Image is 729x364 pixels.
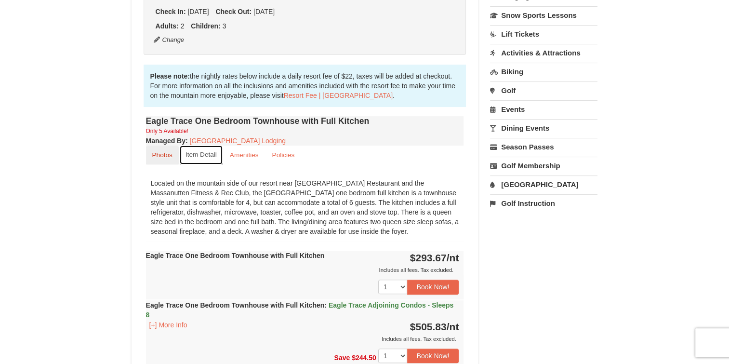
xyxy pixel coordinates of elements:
button: Book Now! [407,280,459,294]
span: 2 [181,22,185,30]
strong: Check In: [156,8,186,15]
a: Golf Membership [490,157,597,175]
span: /nt [447,252,459,263]
a: [GEOGRAPHIC_DATA] Lodging [190,137,286,145]
strong: Please note: [150,72,190,80]
span: $244.50 [352,353,376,361]
a: Biking [490,63,597,81]
a: Activities & Attractions [490,44,597,62]
strong: $293.67 [410,252,459,263]
a: Golf Instruction [490,194,597,212]
a: [GEOGRAPHIC_DATA] [490,175,597,193]
strong: Adults: [156,22,179,30]
a: Events [490,100,597,118]
div: Includes all fees. Tax excluded. [146,265,459,275]
a: Lift Tickets [490,25,597,43]
a: Resort Fee | [GEOGRAPHIC_DATA] [284,92,393,99]
span: Save [334,353,350,361]
strong: Children: [191,22,220,30]
span: [DATE] [187,8,209,15]
strong: : [146,137,188,145]
small: Only 5 Available! [146,128,188,135]
strong: Check Out: [215,8,252,15]
span: Managed By [146,137,186,145]
small: Item Detail [186,151,217,158]
div: Includes all fees. Tax excluded. [146,334,459,344]
div: the nightly rates below include a daily resort fee of $22, taxes will be added at checkout. For m... [144,65,466,107]
a: Amenities [224,146,265,164]
span: : [324,301,327,309]
button: Book Now! [407,349,459,363]
a: Item Detail [180,146,223,164]
span: 3 [223,22,226,30]
span: /nt [447,321,459,332]
div: Located on the mountain side of our resort near [GEOGRAPHIC_DATA] Restaurant and the Massanutten ... [146,174,464,241]
span: [DATE] [253,8,275,15]
span: Eagle Trace Adjoining Condos - Sleeps 8 [146,301,454,319]
span: $505.83 [410,321,447,332]
small: Amenities [230,151,259,159]
a: Policies [265,146,301,164]
small: Photos [152,151,172,159]
h4: Eagle Trace One Bedroom Townhouse with Full Kitchen [146,116,464,126]
a: Dining Events [490,119,597,137]
a: Season Passes [490,138,597,156]
a: Snow Sports Lessons [490,6,597,24]
strong: Eagle Trace One Bedroom Townhouse with Full Kitchen [146,301,454,319]
a: Photos [146,146,179,164]
button: Change [153,35,185,45]
a: Golf [490,81,597,99]
strong: Eagle Trace One Bedroom Townhouse with Full Kitchen [146,252,325,259]
small: Policies [272,151,294,159]
button: [+] More Info [146,320,191,330]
